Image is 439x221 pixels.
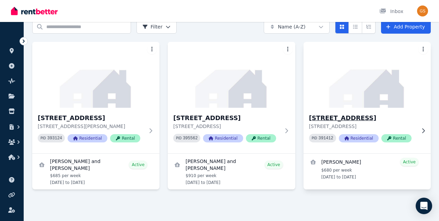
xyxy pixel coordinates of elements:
a: View details for Ankit Aggarwal and Vaibhav Girdher [168,154,295,189]
button: Name (A-Z) [264,20,330,34]
button: More options [418,45,428,54]
div: View options [335,20,376,34]
small: PID [312,136,317,140]
code: 395562 [183,136,198,141]
span: Residential [68,134,107,142]
code: 391412 [319,136,333,141]
span: Filter [142,23,163,30]
small: PID [176,136,181,140]
h3: [STREET_ADDRESS] [38,113,144,123]
span: Residential [339,134,379,142]
a: View details for Manjinder Singh [304,154,431,184]
span: Residential [203,134,243,142]
a: 120 Mallard Way, Cannington[STREET_ADDRESS][STREET_ADDRESS]PID 391412ResidentialRental [304,42,431,153]
img: 10 Rimfire St, Byford [32,42,159,108]
span: Rental [110,134,140,142]
span: Name (A-Z) [278,23,306,30]
button: More options [147,45,157,54]
code: 393124 [47,136,62,141]
div: Open Intercom Messenger [416,198,432,214]
button: More options [283,45,293,54]
div: Inbox [379,8,403,15]
button: Expanded list view [362,20,376,34]
a: 13 Bridge Rd, Canning Vale[STREET_ADDRESS][STREET_ADDRESS]PID 395562ResidentialRental [168,42,295,153]
h3: [STREET_ADDRESS] [173,113,280,123]
span: Rental [246,134,276,142]
img: 13 Bridge Rd, Canning Vale [168,42,295,108]
a: View details for Stephen Mangwayana and Vimbai mangwayanas [32,154,159,189]
p: [STREET_ADDRESS] [173,123,280,130]
a: 10 Rimfire St, Byford[STREET_ADDRESS][STREET_ADDRESS][PERSON_NAME]PID 393124ResidentialRental [32,42,159,153]
a: Add Property [381,20,431,34]
h3: [STREET_ADDRESS] [309,113,416,123]
img: RentBetter [11,6,58,16]
img: 120 Mallard Way, Cannington [300,40,434,109]
span: Rental [381,134,412,142]
button: Compact list view [348,20,362,34]
p: [STREET_ADDRESS] [309,123,416,130]
img: Gurjeet Singh [417,5,428,16]
small: PID [40,136,46,140]
button: Card view [335,20,349,34]
p: [STREET_ADDRESS][PERSON_NAME] [38,123,144,130]
button: Filter [137,20,177,34]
